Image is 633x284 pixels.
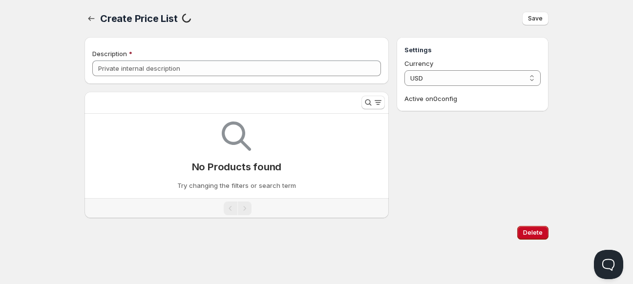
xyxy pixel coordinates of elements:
[84,198,389,218] nav: Pagination
[404,45,541,55] h3: Settings
[361,96,385,109] button: Search and filter results
[404,60,433,67] span: Currency
[192,161,282,173] p: No Products found
[92,61,381,76] input: Private internal description
[92,50,127,58] span: Description
[177,181,296,190] p: Try changing the filters or search term
[404,94,541,103] p: Active on 0 config
[523,229,543,237] span: Delete
[522,12,549,25] button: Save
[100,13,178,24] span: Create Price List
[594,250,623,279] iframe: Help Scout Beacon - Open
[517,226,549,240] button: Delete
[528,15,543,22] span: Save
[222,122,251,151] img: Empty search results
